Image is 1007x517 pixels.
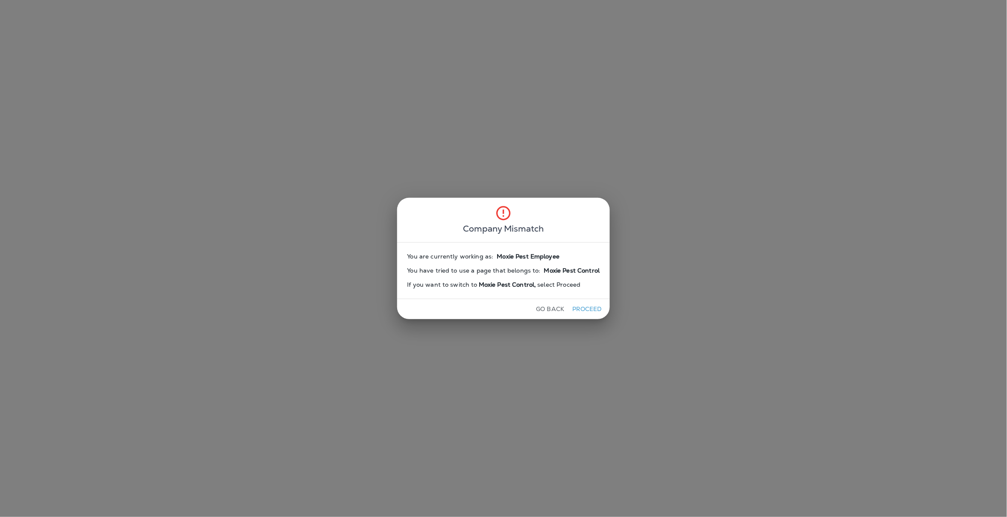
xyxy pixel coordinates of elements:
[407,281,477,288] span: If you want to switch to
[538,281,581,288] span: select Proceed
[571,303,603,316] button: Proceed
[544,267,600,274] span: Moxie Pest Control
[477,281,538,288] span: Moxie Pest Control ,
[533,303,568,316] button: Go Back
[497,253,560,260] span: Moxie Pest Employee
[463,222,544,235] span: Company Mismatch
[407,267,541,274] span: You have tried to use a page that belongs to:
[407,253,494,260] span: You are currently working as:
